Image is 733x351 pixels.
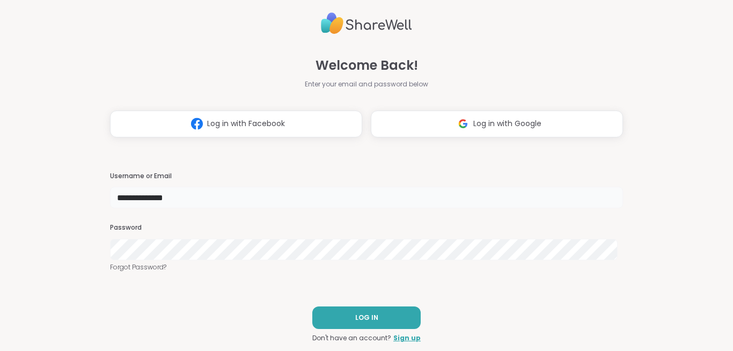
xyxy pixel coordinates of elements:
span: LOG IN [355,313,378,323]
h3: Username or Email [110,172,623,181]
button: LOG IN [312,306,421,329]
button: Log in with Facebook [110,111,362,137]
img: ShareWell Logomark [187,114,207,134]
img: ShareWell Logomark [453,114,473,134]
span: Enter your email and password below [305,79,428,89]
button: Log in with Google [371,111,623,137]
span: Log in with Facebook [207,118,285,129]
span: Don't have an account? [312,333,391,343]
a: Sign up [393,333,421,343]
img: ShareWell Logo [321,8,412,39]
span: Log in with Google [473,118,541,129]
h3: Password [110,223,623,232]
span: Welcome Back! [316,56,418,75]
a: Forgot Password? [110,262,623,272]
